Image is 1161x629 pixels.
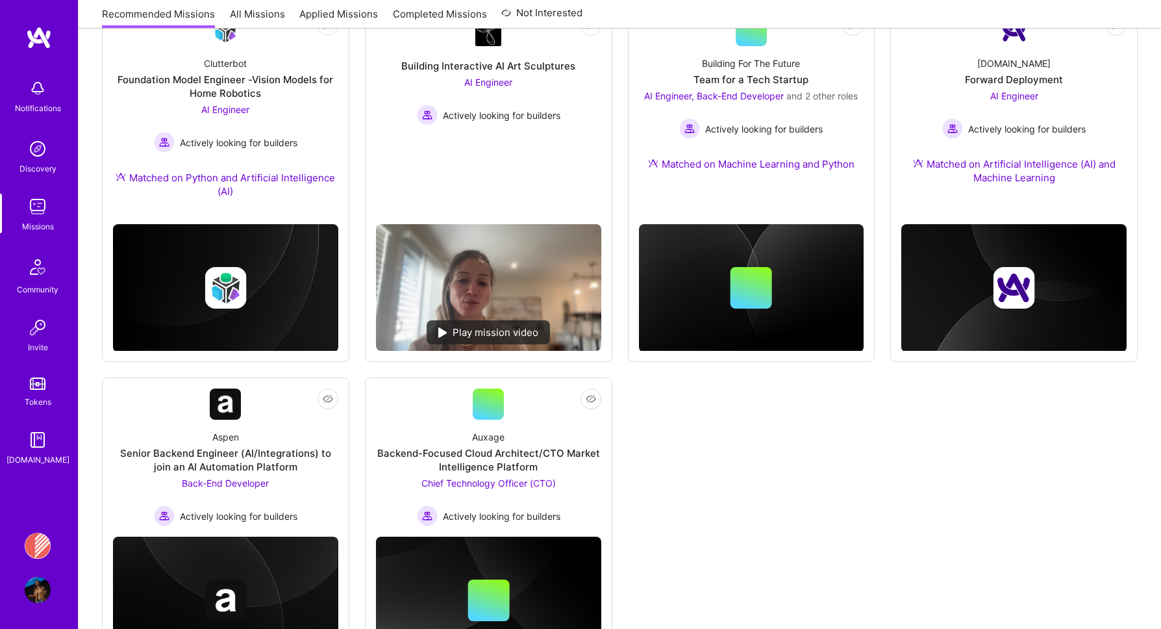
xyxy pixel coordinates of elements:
[25,427,51,453] img: guide book
[965,73,1063,86] div: Forward Deployment
[393,7,487,29] a: Completed Missions
[323,394,333,404] i: icon EyeClosed
[644,90,784,101] span: AI Engineer, Back-End Developer
[586,394,596,404] i: icon EyeClosed
[204,57,247,70] div: Clutterbot
[26,26,52,49] img: logo
[299,7,378,29] a: Applied Missions
[25,194,51,220] img: teamwork
[113,73,338,100] div: Foundation Model Engineer -Vision Models for Home Robotics
[464,77,512,88] span: AI Engineer
[993,267,1035,309] img: Company logo
[113,389,338,526] a: Company LogoAspenSenior Backend Engineer (AI/Integrations) to join an AI Automation PlatformBack-...
[693,73,808,86] div: Team for a Tech Startup
[376,446,601,474] div: Backend-Focused Cloud Architect/CTO Market Intelligence Platform
[25,395,51,409] div: Tokens
[28,340,48,354] div: Invite
[154,132,175,153] img: Actively looking for builders
[977,57,1051,70] div: [DOMAIN_NAME]
[113,171,338,198] div: Matched on Python and Artificial Intelligence (AI)
[154,506,175,526] img: Actively looking for builders
[901,157,1127,185] div: Matched on Artificial Intelligence (AI) and Machine Learning
[990,90,1038,101] span: AI Engineer
[639,15,864,186] a: Building For The FutureTeam for a Tech StartupAI Engineer, Back-End Developer and 2 other rolesAc...
[17,283,58,296] div: Community
[648,158,658,168] img: Ateam Purple Icon
[417,506,438,526] img: Actively looking for builders
[210,16,241,46] img: Company Logo
[25,314,51,340] img: Invite
[205,580,246,621] img: Company logo
[21,533,54,559] a: Banjo Health: AI Coding Tools Enablement Workshop
[438,327,447,338] img: play
[421,478,556,489] span: Chief Technology Officer (CTO)
[102,7,215,29] a: Recommended Missions
[21,577,54,603] a: User Avatar
[201,104,249,115] span: AI Engineer
[180,509,297,523] span: Actively looking for builders
[210,389,241,420] img: Company Logo
[702,57,800,70] div: Building For The Future
[230,7,285,29] a: All Missions
[786,90,858,101] span: and 2 other roles
[443,509,560,523] span: Actively looking for builders
[639,224,864,352] img: cover
[679,118,700,139] img: Actively looking for builders
[205,267,246,309] img: Company logo
[182,478,269,489] span: Back-End Developer
[25,75,51,101] img: bell
[212,430,239,444] div: Aspen
[116,172,126,182] img: Ateam Purple Icon
[25,577,51,603] img: User Avatar
[901,224,1127,352] img: cover
[475,15,501,46] img: Company Logo
[113,15,338,214] a: Company LogoClutterbotFoundation Model Engineer -Vision Models for Home RoboticsAI Engineer Activ...
[22,220,54,233] div: Missions
[376,224,601,351] img: No Mission
[180,136,297,149] span: Actively looking for builders
[913,158,923,168] img: Ateam Purple Icon
[376,15,601,214] a: Company LogoBuilding Interactive AI Art SculpturesAI Engineer Actively looking for buildersActive...
[25,533,51,559] img: Banjo Health: AI Coding Tools Enablement Workshop
[113,446,338,474] div: Senior Backend Engineer (AI/Integrations) to join an AI Automation Platform
[25,136,51,162] img: discovery
[417,105,438,125] img: Actively looking for builders
[19,162,56,175] div: Discovery
[501,5,582,29] a: Not Interested
[22,251,53,283] img: Community
[472,430,505,444] div: Auxage
[401,59,575,73] div: Building Interactive AI Art Sculptures
[705,122,823,136] span: Actively looking for builders
[648,157,855,171] div: Matched on Machine Learning and Python
[942,118,963,139] img: Actively looking for builders
[6,453,69,467] div: [DOMAIN_NAME]
[901,15,1127,200] a: Company Logo[DOMAIN_NAME]Forward DeploymentAI Engineer Actively looking for buildersActively look...
[999,15,1030,46] img: Company Logo
[968,122,1086,136] span: Actively looking for builders
[30,378,45,390] img: tokens
[427,320,550,344] div: Play mission video
[443,109,560,122] span: Actively looking for builders
[376,389,601,526] a: AuxageBackend-Focused Cloud Architect/CTO Market Intelligence PlatformChief Technology Officer (C...
[113,224,338,352] img: cover
[15,101,61,115] div: Notifications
